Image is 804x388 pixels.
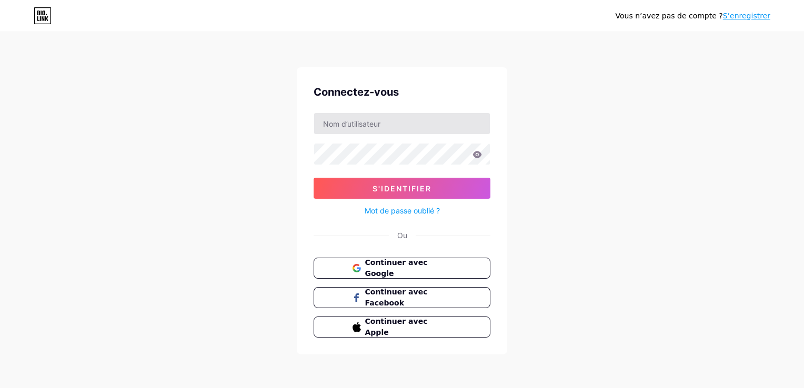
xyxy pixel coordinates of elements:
[365,287,452,309] span: Continuer avec Facebook
[314,178,490,199] button: S'identifier
[314,287,490,308] button: Continuer avec Facebook
[365,257,452,279] span: Continuer avec Google
[723,12,770,20] a: S’enregistrer
[314,84,490,100] div: Connectez-vous
[373,184,431,193] span: S'identifier
[314,258,490,279] button: Continuer avec Google
[314,316,490,338] button: Continuer avec Apple
[397,230,407,241] div: Ou
[365,316,452,338] span: Continuer avec Apple
[616,11,770,22] div: Vous n’avez pas de compte ?
[365,205,440,216] a: Mot de passe oublié ?
[314,113,490,134] input: Nom d’utilisateur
